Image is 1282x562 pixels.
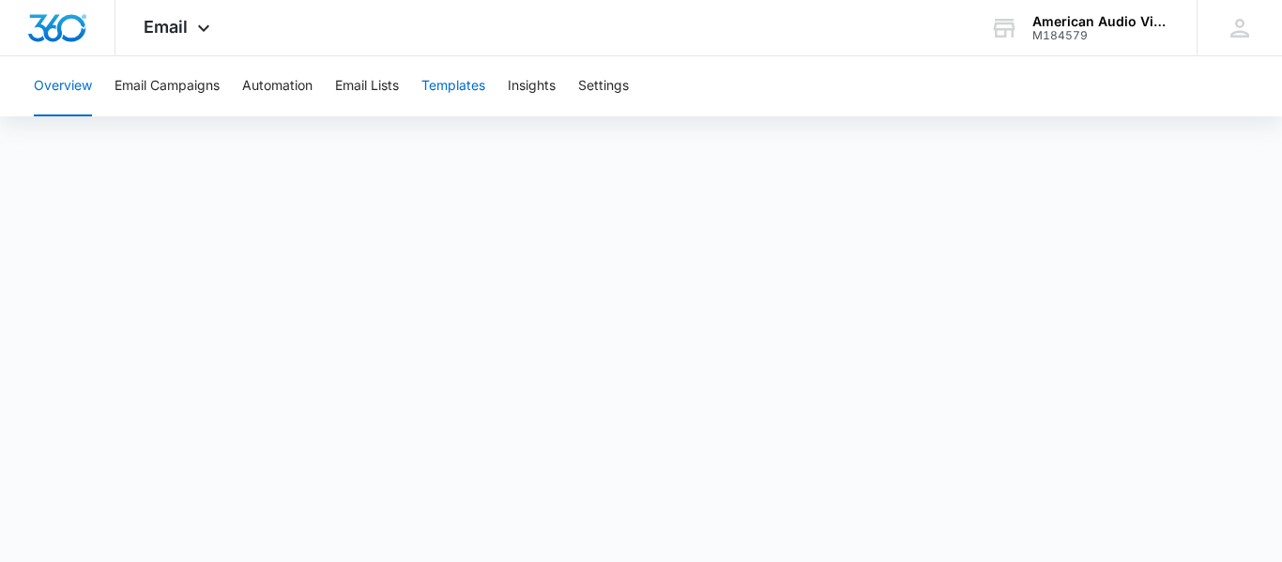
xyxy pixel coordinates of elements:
div: account name [1032,14,1169,29]
div: account id [1032,29,1169,42]
span: Email [144,17,188,37]
button: Overview [34,56,92,116]
button: Automation [242,56,313,116]
button: Insights [508,56,556,116]
button: Email Campaigns [114,56,220,116]
button: Email Lists [335,56,399,116]
button: Settings [578,56,629,116]
button: Templates [421,56,485,116]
